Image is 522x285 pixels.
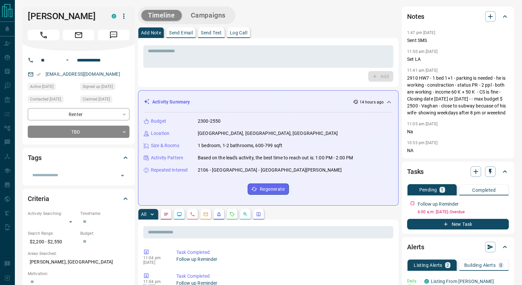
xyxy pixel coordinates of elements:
[151,167,188,174] p: Repeated Interest
[407,37,509,44] p: Sent SMS
[151,118,166,125] p: Budget
[141,30,161,35] p: Add Note
[230,30,247,35] p: Log Call
[407,49,437,54] p: 11:50 am [DATE]
[28,271,129,277] p: Motivation:
[80,83,129,92] div: Wed Jul 30 2025
[63,30,94,40] span: Email
[176,256,391,263] p: Follow up Reminder
[203,212,208,217] svg: Emails
[151,142,179,149] p: Size & Rooms
[248,183,289,195] button: Regenerate
[407,30,435,35] p: 1:47 pm [DATE]
[112,14,116,19] div: condos.ca
[176,249,391,256] p: Task Completed
[143,279,166,284] p: 11:04 pm
[407,239,509,255] div: Alerts
[28,30,59,40] span: Call
[472,188,496,192] p: Completed
[36,72,41,77] svg: Email Verified
[63,56,71,64] button: Open
[407,11,424,22] h2: Notes
[151,130,169,137] p: Location
[216,212,222,217] svg: Listing Alerts
[407,219,509,229] button: New Task
[407,122,437,126] p: 11:05 am [DATE]
[441,187,443,192] p: 1
[198,118,221,125] p: 2300-2550
[407,68,437,73] p: 11:41 am [DATE]
[243,212,248,217] svg: Opportunities
[198,142,282,149] p: 1 bedroom, 1-2 bathrooms, 600-799 sqft
[163,212,169,217] svg: Notes
[176,273,391,280] p: Task Completed
[28,230,77,236] p: Search Range:
[431,279,494,284] a: Listing From [PERSON_NAME]
[28,257,129,267] p: [PERSON_NAME], [GEOGRAPHIC_DATA]
[407,75,509,116] p: 2910 HW7 - 1 bed 1+1 - parking is needed - he is working - constraction - status PR - 2 ppl - bot...
[28,251,129,257] p: Areas Searched:
[190,212,195,217] svg: Calls
[80,230,129,236] p: Budget:
[30,96,61,102] span: Contacted [DATE]
[500,263,502,267] p: 0
[407,56,509,63] p: Set LA
[198,167,342,174] p: 2106 - [GEOGRAPHIC_DATA] - [GEOGRAPHIC_DATA][PERSON_NAME]
[418,201,459,208] p: Follow up Reminder
[141,10,182,21] button: Timeline
[28,193,49,204] h2: Criteria
[407,147,509,154] p: NA
[28,96,77,105] div: Thu Aug 07 2025
[28,11,102,21] h1: [PERSON_NAME]
[151,154,183,161] p: Activity Pattern
[169,30,193,35] p: Send Email
[80,211,129,217] p: Timeframe:
[407,128,509,135] p: Na
[360,99,384,105] p: 14 hours ago
[118,171,127,180] button: Open
[407,141,437,145] p: 10:55 pm [DATE]
[184,10,232,21] button: Campaigns
[28,108,129,120] div: Renter
[418,209,509,215] p: 6:00 a.m. [DATE] - Overdue
[143,256,166,260] p: 11:04 pm
[201,30,222,35] p: Send Text
[28,126,129,138] div: TBD
[256,212,261,217] svg: Agent Actions
[83,83,113,90] span: Signed up [DATE]
[98,30,129,40] span: Message
[229,212,235,217] svg: Requests
[198,130,338,137] p: [GEOGRAPHIC_DATA], [GEOGRAPHIC_DATA], [GEOGRAPHIC_DATA]
[407,278,420,284] p: Daily
[28,150,129,166] div: Tags
[407,164,509,180] div: Tasks
[144,96,393,108] div: Activity Summary14 hours ago
[28,236,77,247] p: $2,200 - $2,550
[419,187,437,192] p: Pending
[80,96,129,105] div: Wed Jul 30 2025
[46,71,120,77] a: [EMAIL_ADDRESS][DOMAIN_NAME]
[407,166,424,177] h2: Tasks
[177,212,182,217] svg: Lead Browsing Activity
[446,263,449,267] p: 2
[141,212,146,217] p: All
[28,211,77,217] p: Actively Searching:
[28,152,41,163] h2: Tags
[414,263,442,267] p: Listing Alerts
[30,83,53,90] span: Active [DATE]
[28,83,77,92] div: Mon Aug 11 2025
[83,96,110,102] span: Claimed [DATE]
[143,260,166,265] p: [DATE]
[464,263,496,267] p: Building Alerts
[28,191,129,207] div: Criteria
[152,99,190,105] p: Activity Summary
[407,9,509,24] div: Notes
[198,154,353,161] p: Based on the lead's activity, the best time to reach out is: 1:00 PM - 2:00 PM
[424,279,429,284] div: condos.ca
[407,242,424,252] h2: Alerts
